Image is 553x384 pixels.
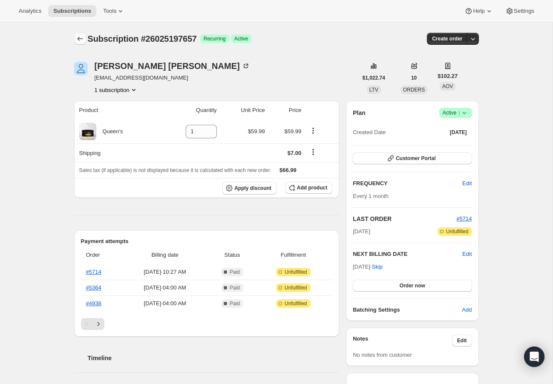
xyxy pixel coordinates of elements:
[19,8,41,14] span: Analytics
[353,128,386,137] span: Created Date
[204,35,226,42] span: Recurring
[353,352,412,358] span: No notes from customer
[353,335,452,347] h3: Notes
[125,299,205,308] span: [DATE] · 04:00 AM
[86,269,101,275] a: #5714
[234,35,248,42] span: Active
[438,72,458,80] span: $102.27
[450,129,467,136] span: [DATE]
[411,75,417,81] span: 10
[74,33,86,45] button: Subscriptions
[306,147,320,157] button: Shipping actions
[79,123,96,140] img: product img
[268,101,304,120] th: Price
[353,227,370,236] span: [DATE]
[219,101,268,120] th: Unit Price
[285,182,332,194] button: Add product
[14,5,46,17] button: Analytics
[372,263,383,271] span: Skip
[524,347,544,367] div: Open Intercom Messenger
[79,167,271,173] span: Sales tax (if applicable) is not displayed because it is calculated with each new order.
[462,179,472,188] span: Edit
[427,33,467,45] button: Create order
[456,215,472,222] a: #5714
[457,337,467,344] span: Edit
[222,182,276,195] button: Apply discount
[432,35,462,42] span: Create order
[442,83,453,89] span: AOV
[297,184,327,191] span: Add product
[406,72,422,84] button: 10
[81,246,122,264] th: Order
[353,193,389,199] span: Every 1 month
[353,264,383,270] span: [DATE] ·
[74,101,159,120] th: Product
[248,128,265,135] span: $59.99
[363,75,385,81] span: $1,022.74
[353,215,456,223] h2: LAST ORDER
[285,128,302,135] span: $59.99
[48,5,96,17] button: Subscriptions
[234,185,271,192] span: Apply discount
[456,215,472,223] button: #5714
[473,8,484,14] span: Help
[230,269,240,275] span: Paid
[443,109,469,117] span: Active
[88,354,340,362] h2: Timeline
[86,284,101,291] a: #5364
[396,155,435,162] span: Customer Portal
[367,260,388,274] button: Skip
[125,284,205,292] span: [DATE] · 04:00 AM
[74,62,88,75] span: Steven Fritts
[514,8,534,14] span: Settings
[445,126,472,138] button: [DATE]
[103,8,116,14] span: Tools
[403,87,425,93] span: ORDERS
[288,150,302,156] span: $7.00
[400,282,425,289] span: Order now
[353,250,462,258] h2: NEXT BILLING DATE
[462,250,472,258] button: Edit
[95,62,250,70] div: [PERSON_NAME] [PERSON_NAME]
[210,251,254,259] span: Status
[357,72,390,84] button: $1,022.74
[353,179,462,188] h2: FREQUENCY
[353,152,472,164] button: Customer Portal
[285,300,307,307] span: Unfulfilled
[230,284,240,291] span: Paid
[81,237,333,246] h2: Payment attempts
[458,109,460,116] span: |
[92,318,104,330] button: Next
[125,251,205,259] span: Billing date
[95,74,250,82] span: [EMAIL_ADDRESS][DOMAIN_NAME]
[500,5,539,17] button: Settings
[159,101,219,120] th: Quantity
[369,87,378,93] span: LTV
[96,127,123,136] div: Queen's
[86,300,101,307] a: #4938
[125,268,205,276] span: [DATE] · 10:27 AM
[95,86,138,94] button: Product actions
[98,5,130,17] button: Tools
[446,228,469,235] span: Unfulfilled
[279,167,297,173] span: $66.99
[285,269,307,275] span: Unfulfilled
[285,284,307,291] span: Unfulfilled
[457,303,477,317] button: Add
[259,251,328,259] span: Fulfillment
[353,280,472,292] button: Order now
[457,177,477,190] button: Edit
[353,109,366,117] h2: Plan
[53,8,91,14] span: Subscriptions
[353,306,462,314] h6: Batching Settings
[306,126,320,135] button: Product actions
[230,300,240,307] span: Paid
[459,5,498,17] button: Help
[88,34,197,43] span: Subscription #26025197657
[452,335,472,347] button: Edit
[462,306,472,314] span: Add
[81,318,333,330] nav: Pagination
[74,143,159,162] th: Shipping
